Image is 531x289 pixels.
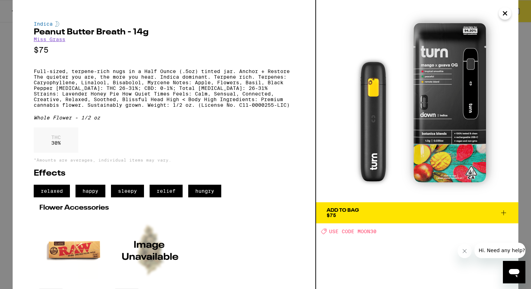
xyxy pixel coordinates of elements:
[34,68,294,108] p: Full-sized, terpene-rich nugs in a Half Ounce (.5oz) tinted jar. Anchor + Restore The quieter you...
[34,21,294,27] div: Indica
[188,185,221,197] span: hungry
[34,28,294,37] h2: Peanut Butter Breath - 14g
[34,37,65,42] a: Miss Grass
[34,46,294,54] p: $75
[316,202,518,223] button: Add To Bag$75
[55,21,59,27] img: indicaColor.svg
[115,215,185,285] img: Zig-Zag - 1 1/4" Organic Hemp Papers
[34,185,70,197] span: relaxed
[150,185,183,197] span: relief
[76,185,105,197] span: happy
[51,134,61,140] p: THC
[327,212,336,218] span: $75
[474,243,525,258] iframe: Message from company
[39,215,110,285] img: RAW - 1 1/4" Classic Rolling Papers
[39,204,289,211] h2: Flower Accessories
[458,244,472,258] iframe: Close message
[34,127,78,153] div: 30 %
[34,115,294,120] div: Whole Flower - 1/2 oz
[499,7,511,20] button: Close
[503,261,525,283] iframe: Button to launch messaging window
[34,169,294,178] h2: Effects
[34,158,294,162] p: *Amounts are averages, individual items may vary.
[111,185,144,197] span: sleepy
[327,208,359,213] div: Add To Bag
[329,229,376,234] span: USE CODE MOON30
